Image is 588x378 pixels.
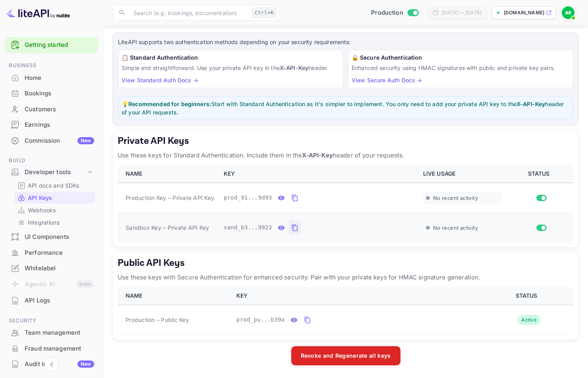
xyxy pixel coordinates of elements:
div: Developer tools [5,165,98,179]
img: Amine ELWADI [562,6,574,19]
th: NAME [118,165,219,183]
div: [DATE] — [DATE] [442,9,482,16]
a: CommissionNew [5,133,98,148]
a: Earnings [5,117,98,132]
a: View Secure Auth Docs → [352,77,422,83]
div: Developer tools [25,168,86,177]
a: Webhooks [17,206,92,214]
p: [DOMAIN_NAME] [504,9,544,16]
div: Team management [5,325,98,341]
div: Home [25,74,94,83]
span: Production [371,8,403,17]
th: STATUS [482,287,574,305]
div: CommissionNew [5,133,98,149]
a: Whitelabel [5,261,98,275]
a: Home [5,70,98,85]
div: UI Components [5,229,98,245]
div: Audit logs [25,360,94,369]
p: Use these keys with Secure Authentication for enhanced security. Pair with your private keys for ... [118,273,574,282]
strong: X-API-Key [280,64,308,71]
span: Production Key – Private API Key [126,194,214,202]
p: Enhanced security using HMAC signatures with public and private key pairs. [352,64,570,72]
div: Home [5,70,98,86]
img: LiteAPI logo [6,6,70,19]
p: API Keys [28,194,52,202]
div: Customers [25,105,94,114]
a: API Logs [5,293,98,308]
span: Business [5,61,98,70]
a: Performance [5,245,98,260]
table: public api keys table [118,287,574,335]
h5: Private API Keys [118,135,574,147]
div: Audit logsNew [5,357,98,372]
div: Whitelabel [25,264,94,273]
div: Integrations [14,217,95,228]
div: New [77,361,94,368]
a: View Standard Auth Docs → [122,77,198,83]
div: Fraud management [25,344,94,353]
div: Team management [25,328,94,337]
p: API docs and SDKs [28,181,79,190]
strong: X-API-Key [302,151,333,159]
a: Team management [5,325,98,340]
span: Security [5,316,98,325]
p: Webhooks [28,206,56,214]
div: Earnings [5,117,98,133]
span: sand_b3...9923 [224,223,272,232]
h5: Public API Keys [118,257,574,269]
th: KEY [232,287,482,305]
a: UI Components [5,229,98,244]
table: private api keys table [118,165,574,242]
th: LIVE USAGE [418,165,507,183]
span: No recent activity [433,195,478,202]
div: Webhooks [14,204,95,216]
a: Fraud management [5,341,98,356]
p: 💡 Start with Standard Authentication as it's simpler to implement. You only need to add your priv... [122,100,570,116]
div: Commission [25,136,94,145]
div: Customers [5,102,98,117]
div: Getting started [5,37,98,53]
h6: 📋 Standard Authentication [122,53,340,62]
th: NAME [118,287,232,305]
div: Switch to Sandbox mode [368,8,422,17]
a: Integrations [17,218,92,227]
a: Customers [5,102,98,116]
a: Bookings [5,86,98,101]
strong: Recommended for beginners: [128,101,211,107]
div: Bookings [25,89,94,98]
div: Performance [5,245,98,261]
button: Collapse navigation [44,357,59,372]
span: No recent activity [433,225,478,231]
span: prod_91...9d93 [224,194,272,202]
div: Fraud management [5,341,98,357]
strong: X-API-Key [516,101,545,107]
a: Audit logsNew [5,357,98,371]
span: Build [5,156,98,165]
p: Use these keys for Standard Authentication. Include them in the header of your requests. [118,151,574,160]
p: Integrations [28,218,60,227]
div: Ctrl+K [252,8,277,18]
span: Sandbox Key – Private API Key [126,223,209,232]
div: API Logs [25,296,94,305]
div: API Keys [14,192,95,204]
h6: 🔒 Secure Authentication [352,53,570,62]
span: prod_pu...b39a [236,316,285,324]
div: UI Components [25,233,94,242]
a: Getting started [25,41,94,50]
div: Performance [25,248,94,258]
span: Production – Public Key [126,316,189,324]
th: STATUS [507,165,574,183]
div: API docs and SDKs [14,180,95,191]
button: Revoke and Regenerate all keys [291,346,400,365]
p: Simple and straightforward. Use your private API key in the header. [122,64,340,72]
a: API docs and SDKs [17,181,92,190]
input: Search (e.g. bookings, documentation) [129,5,249,21]
div: Earnings [25,120,94,130]
p: LiteAPI supports two authentication methods depending on your security requirements: [118,38,573,47]
th: KEY [219,165,418,183]
div: New [77,137,94,144]
a: API Keys [17,194,92,202]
